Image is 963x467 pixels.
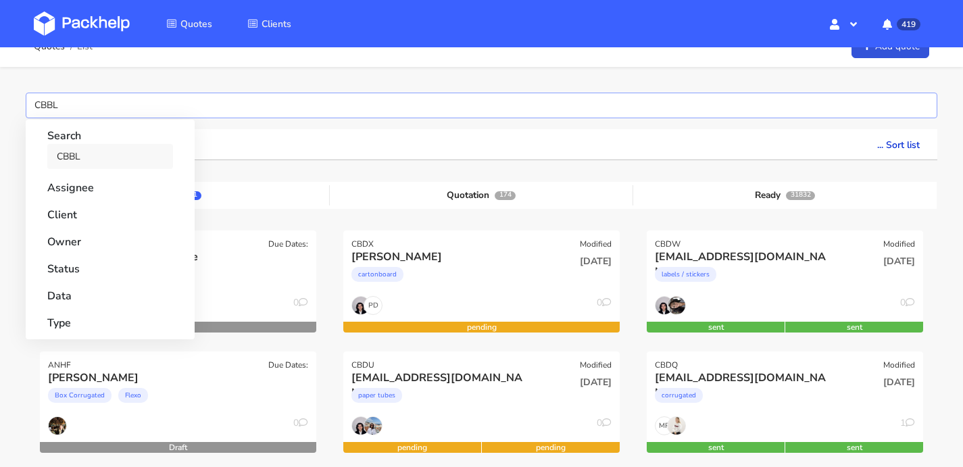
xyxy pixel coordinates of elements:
img: EAIyIRU0dAq65ppaJAwWYtlGmUWQIa1qVSd.jpg [656,297,673,314]
div: 0 [597,296,612,315]
div: 0 [597,416,612,435]
div: Modified [580,360,612,370]
button: 419 [872,11,929,36]
strong: Search [47,120,173,144]
a: CBDW Modified [EMAIL_ADDRESS][DOMAIN_NAME] labels / stickers [DATE] 0 sent sent [647,230,923,332]
img: 54XS1HkMmOZYk2z1bdqMkC32vrL8KSmwJSo.jpg [668,417,685,435]
img: Dashboard [34,11,130,36]
a: Clients [231,11,307,36]
span: 31832 [786,191,814,200]
div: paper tubes [351,388,402,403]
span: [DATE] [883,376,915,389]
button: ... Sort list [860,129,937,159]
span: Quotes [180,18,212,30]
div: Modified [883,360,915,370]
img: EAIyIRU0dAq65ppaJAwWYtlGmUWQIa1qVSd.jpg [352,417,370,435]
div: CBDW [655,239,681,249]
div: cartonboard [351,267,403,282]
div: Ready [633,185,937,205]
span: Clients [262,18,291,30]
img: BFgii2WdRwNtDKPxj2sq2I084UYAYvWmZ9u.jpg [49,417,66,435]
div: pending [343,322,620,333]
span: MP [656,417,673,435]
div: 0 [293,296,308,315]
div: Modified [580,239,612,249]
a: Quotes [150,11,228,36]
a: ANHF Due Dates: [PERSON_NAME] Box CorrugatedFlexo 0 Draft [40,351,316,453]
div: [PERSON_NAME] [48,370,224,385]
img: pwDZIfTpsTy7ET6cvVu1CWDlvI5hEtArBzk.jpg [364,417,382,435]
div: labels / stickers [655,267,716,282]
span: [DATE] [580,255,612,268]
span: PD [364,297,382,314]
div: pending [482,442,620,453]
strong: Status [47,253,173,277]
strong: Type [47,307,173,331]
div: ANHF [48,360,71,370]
div: 0 [900,296,915,315]
strong: Client [47,199,173,223]
div: [PERSON_NAME] [351,249,528,264]
div: [EMAIL_ADDRESS][DOMAIN_NAME] [351,370,528,385]
div: Modified [883,239,915,249]
div: Box Corrugated [48,388,112,403]
div: 1 [900,416,915,435]
a: CBDQ Modified [EMAIL_ADDRESS][DOMAIN_NAME] corrugated [DATE] MP 1 sent sent [647,351,923,453]
span: 419 [897,18,920,30]
a: Quotes [34,41,65,52]
img: EAIyIRU0dAq65ppaJAwWYtlGmUWQIa1qVSd.jpg [352,297,370,314]
div: sent [647,322,785,333]
span: List [77,41,93,52]
div: [EMAIL_ADDRESS][DOMAIN_NAME] [655,370,831,385]
span: [DATE] [580,376,612,389]
a: CBDU Modified [EMAIL_ADDRESS][DOMAIN_NAME] paper tubes [DATE] 0 pending pending [343,351,620,453]
div: pending [343,442,481,453]
div: Due Dates: [268,239,308,249]
div: CBDX [351,239,374,249]
strong: Owner [47,226,173,250]
div: sent [785,322,923,333]
strong: Assignee [47,172,173,196]
div: sent [785,442,923,453]
input: Start typing to filter or search items below... [26,93,937,118]
div: sent [647,442,785,453]
div: Flexo [118,388,148,403]
div: [EMAIL_ADDRESS][DOMAIN_NAME] [655,249,831,264]
img: h8S1umVeNBiAOoKtbhkmAo4HTPikKnxROMO.jpg [668,297,685,314]
div: Draft [40,442,316,453]
a: CBBL [47,144,173,169]
div: corrugated [655,388,703,403]
div: 0 [293,416,308,435]
span: [DATE] [883,255,915,268]
div: Due Dates: [268,360,308,370]
a: CBDX Modified [PERSON_NAME] cartonboard [DATE] PD 0 pending [343,230,620,332]
div: Quotation [330,185,633,205]
div: CBDQ [655,360,678,370]
span: 174 [495,191,515,200]
strong: Data [47,280,173,304]
div: CBDU [351,360,374,370]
